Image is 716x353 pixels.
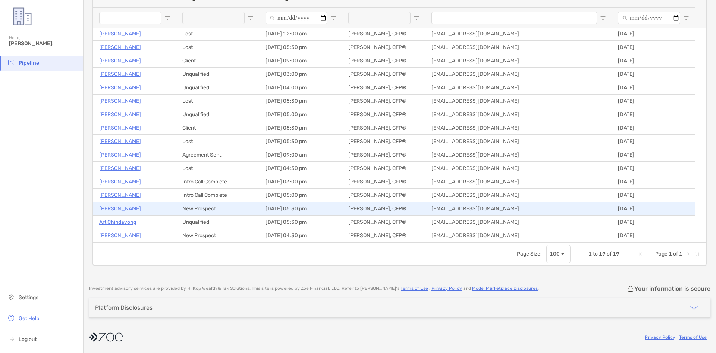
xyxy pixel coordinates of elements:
div: Lost [176,135,260,148]
div: 100 [550,251,560,257]
span: [PERSON_NAME]! [9,40,79,47]
input: Create Date Filter Input [618,12,680,24]
input: Advisor Email Filter Input [431,12,597,24]
div: [DATE] [612,54,695,67]
div: [EMAIL_ADDRESS][DOMAIN_NAME] [425,27,612,40]
span: to [593,251,598,257]
div: [PERSON_NAME], CFP® [342,121,425,134]
div: [PERSON_NAME], CFP® [342,81,425,94]
div: [EMAIL_ADDRESS][DOMAIN_NAME] [425,148,612,161]
button: Open Filter Menu [414,15,420,21]
a: [PERSON_NAME] [99,137,141,146]
div: Client [176,121,260,134]
div: [DATE] 05:30 pm [260,216,342,229]
div: Unqualified [176,81,260,94]
a: Terms of Use [401,286,428,291]
div: [PERSON_NAME], CFP® [342,135,425,148]
div: [DATE] 05:30 pm [260,135,342,148]
div: Last Page [694,251,700,257]
div: [EMAIL_ADDRESS][DOMAIN_NAME] [425,121,612,134]
a: [PERSON_NAME] [99,69,141,79]
div: Client [176,54,260,67]
div: New Prospect [176,229,260,242]
div: [EMAIL_ADDRESS][DOMAIN_NAME] [425,95,612,108]
div: [PERSON_NAME], CFP® [342,95,425,108]
div: [DATE] 05:30 pm [260,95,342,108]
div: [DATE] 05:30 pm [260,41,342,54]
div: New Prospect [176,202,260,215]
div: [DATE] [612,189,695,202]
img: pipeline icon [7,58,16,67]
div: [EMAIL_ADDRESS][DOMAIN_NAME] [425,108,612,121]
div: Lost [176,95,260,108]
div: [EMAIL_ADDRESS][DOMAIN_NAME] [425,202,612,215]
span: 1 [669,251,672,257]
p: Your information is secure [634,285,710,292]
div: [DATE] 04:30 pm [260,162,342,175]
div: Intro Call Complete [176,175,260,188]
p: [PERSON_NAME] [99,96,141,106]
input: Meeting Date Filter Input [266,12,327,24]
span: 19 [613,251,619,257]
div: [EMAIL_ADDRESS][DOMAIN_NAME] [425,162,612,175]
div: [EMAIL_ADDRESS][DOMAIN_NAME] [425,68,612,81]
p: [PERSON_NAME] [99,110,141,119]
div: [DATE] [612,216,695,229]
p: [PERSON_NAME] [99,150,141,160]
button: Open Filter Menu [600,15,606,21]
input: Name Filter Input [99,12,161,24]
a: [PERSON_NAME] [99,83,141,92]
span: 1 [588,251,592,257]
div: [PERSON_NAME], CFP® [342,54,425,67]
a: Art Chindavong [99,217,136,227]
div: [DATE] [612,135,695,148]
img: Zoe Logo [9,3,36,30]
div: Lost [176,27,260,40]
div: [DATE] [612,27,695,40]
div: [DATE] [612,81,695,94]
div: First Page [637,251,643,257]
button: Open Filter Menu [683,15,689,21]
div: [PERSON_NAME], CFP® [342,216,425,229]
div: Previous Page [646,251,652,257]
span: Get Help [19,315,39,322]
div: [EMAIL_ADDRESS][DOMAIN_NAME] [425,216,612,229]
div: Page Size [546,245,571,263]
div: Agreement Sent [176,148,260,161]
div: [DATE] [612,41,695,54]
a: [PERSON_NAME] [99,177,141,186]
div: Unqualified [176,68,260,81]
a: [PERSON_NAME] [99,123,141,133]
img: get-help icon [7,313,16,322]
a: [PERSON_NAME] [99,231,141,240]
div: [DATE] [612,202,695,215]
span: of [607,251,612,257]
p: Investment advisory services are provided by Hilltop Wealth & Tax Solutions . This site is powere... [89,286,539,291]
div: [DATE] 05:00 pm [260,108,342,121]
p: [PERSON_NAME] [99,56,141,65]
div: [PERSON_NAME], CFP® [342,229,425,242]
img: logout icon [7,334,16,343]
div: [DATE] 03:00 pm [260,175,342,188]
a: [PERSON_NAME] [99,29,141,38]
a: [PERSON_NAME] [99,43,141,52]
div: [PERSON_NAME], CFP® [342,41,425,54]
span: Pipeline [19,60,39,66]
div: [DATE] 03:00 pm [260,68,342,81]
div: Lost [176,41,260,54]
img: icon arrow [690,303,698,312]
span: Log out [19,336,37,343]
div: Page Size: [517,251,542,257]
div: [PERSON_NAME], CFP® [342,162,425,175]
div: [DATE] 05:30 pm [260,121,342,134]
div: [PERSON_NAME], CFP® [342,68,425,81]
div: [EMAIL_ADDRESS][DOMAIN_NAME] [425,81,612,94]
